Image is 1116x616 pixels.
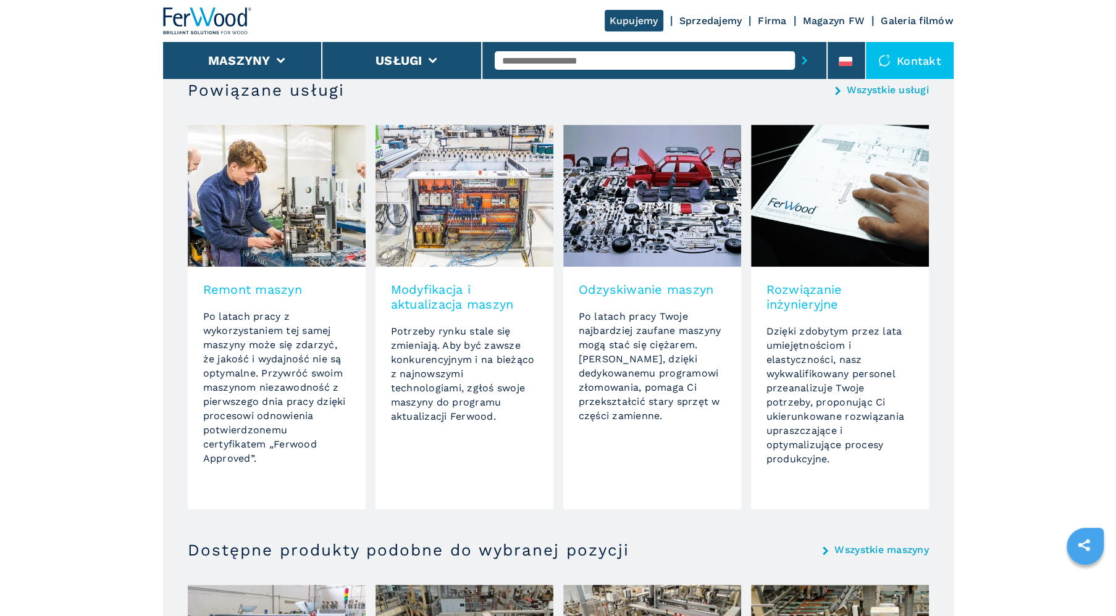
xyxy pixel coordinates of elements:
img: image [751,125,929,267]
a: Magazyn FW [803,15,865,27]
h3: Remont maszyn [203,282,350,297]
button: Maszyny [208,53,271,68]
div: Kontakt [866,42,954,79]
img: image [188,125,366,267]
iframe: Chat [1064,560,1107,607]
p: Po latach pracy Twoje najbardziej zaufane maszyny mogą stać się ciężarem. [PERSON_NAME], dzięki d... [579,309,726,423]
p: Dzięki zdobytym przez lata umiejętnościom i elastyczności, nasz wykwalifikowany personel przeanal... [766,324,913,466]
a: Odzyskiwanie maszynPo latach pracy Twoje najbardziej zaufane maszyny mogą stać się ciężarem. [PER... [563,125,741,509]
button: Usługi [375,53,422,68]
a: sharethis [1068,530,1099,560]
a: Wszystkie usługi [847,85,929,95]
a: Wszystkie maszyny [834,545,928,555]
a: Modyfikacja i aktualizacja maszynPotrzeby rynku stale się zmieniają. Aby być zawsze konkurencyjny... [375,125,553,509]
h3: Odzyskiwanie maszyn [579,282,726,297]
a: Rozwiązanie inżynieryjneDzięki zdobytym przez lata umiejętnościom i elastyczności, nasz wykwalifi... [751,125,929,509]
button: submit-button [795,46,814,75]
a: Firma [758,15,786,27]
h3: Modyfikacja i aktualizacja maszyn [391,282,538,312]
img: Kontakt [878,54,891,67]
img: Ferwood [163,7,252,35]
h3: Dostępne produkty podobne do wybranej pozycji [188,540,629,560]
h3: Powiązane usługi [188,80,345,100]
img: image [563,125,741,267]
h3: Rozwiązanie inżynieryjne [766,282,913,312]
img: image [375,125,553,267]
a: Kupujemy [605,10,663,31]
a: Remont maszynPo latach pracy z wykorzystaniem tej samej maszyny może się zdarzyć, że jakość i wyd... [188,125,366,509]
p: Potrzeby rynku stale się zmieniają. Aby być zawsze konkurencyjnym i na bieżąco z najnowszymi tech... [391,324,538,423]
p: Po latach pracy z wykorzystaniem tej samej maszyny może się zdarzyć, że jakość i wydajność nie są... [203,309,350,465]
a: Sprzedajemy [679,15,742,27]
a: Galeria filmów [881,15,954,27]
